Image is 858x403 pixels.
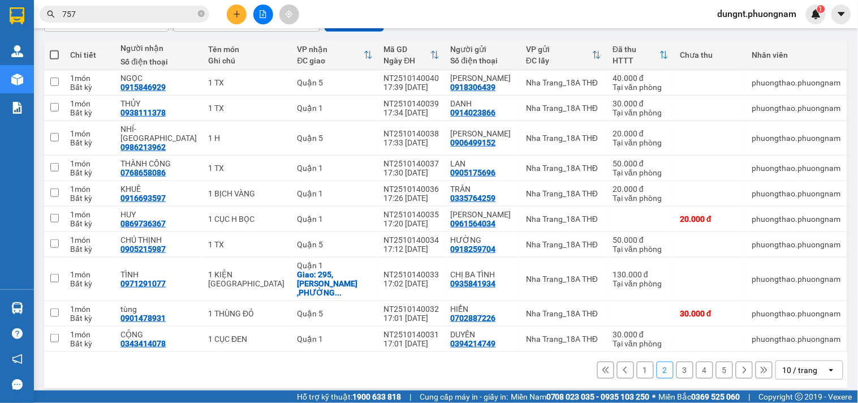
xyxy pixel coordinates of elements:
[298,164,373,173] div: Quận 1
[298,309,373,318] div: Quận 5
[637,362,654,379] button: 1
[680,309,741,318] div: 30.000 đ
[233,10,241,18] span: plus
[298,134,373,143] div: Quận 5
[526,309,601,318] div: Nha Trang_18A THĐ
[451,210,515,219] div: HƯNG THỊNH
[696,362,713,379] button: 4
[253,5,273,24] button: file-add
[680,215,741,224] div: 20.000 đ
[208,104,286,113] div: 1 TX
[70,235,109,245] div: 1 món
[335,288,342,297] span: ...
[451,99,515,108] div: DANH
[120,159,197,168] div: THÀNH CÔNG
[70,168,109,177] div: Bất kỳ
[451,194,496,203] div: 0335764259
[451,83,496,92] div: 0918306439
[208,78,286,87] div: 1 TX
[680,50,741,59] div: Chưa thu
[70,245,109,254] div: Bất kỳ
[208,240,286,249] div: 1 TX
[378,40,445,70] th: Toggle SortBy
[62,8,196,20] input: Tìm tên, số ĐT hoặc mã đơn
[120,330,197,339] div: CỘNG
[451,339,496,348] div: 0394214749
[208,335,286,344] div: 1 CỤC ĐEN
[120,44,197,53] div: Người nhận
[120,210,197,219] div: HUY
[526,240,601,249] div: Nha Trang_18A THĐ
[384,279,439,288] div: 17:02 [DATE]
[451,270,515,279] div: CHỊ BA TÌNH
[227,5,247,24] button: plus
[120,143,166,152] div: 0986213962
[70,129,109,138] div: 1 món
[451,185,515,194] div: TRÂN
[384,83,439,92] div: 17:39 [DATE]
[285,10,293,18] span: aim
[384,330,439,339] div: NT2510140031
[208,45,286,54] div: Tên món
[120,168,166,177] div: 0768658086
[546,392,650,401] strong: 0708 023 035 - 0935 103 250
[526,215,601,224] div: Nha Trang_18A THĐ
[613,330,669,339] div: 30.000 đ
[526,104,601,113] div: Nha Trang_18A THĐ
[613,108,669,117] div: Tại văn phòng
[526,164,601,173] div: Nha Trang_18A THĐ
[526,275,601,284] div: Nha Trang_18A THĐ
[837,9,847,19] span: caret-down
[817,5,825,13] sup: 1
[384,159,439,168] div: NT2510140037
[783,365,818,376] div: 10 / trang
[384,56,430,65] div: Ngày ĐH
[120,185,197,194] div: KHUÊ
[607,40,674,70] th: Toggle SortBy
[526,189,601,198] div: Nha Trang_18A THĐ
[384,210,439,219] div: NT2510140035
[831,5,851,24] button: caret-down
[451,245,496,254] div: 0918259704
[208,56,286,65] div: Ghi chú
[298,240,373,249] div: Quận 5
[795,393,803,401] span: copyright
[716,362,733,379] button: 5
[613,245,669,254] div: Tại văn phòng
[279,5,299,24] button: aim
[70,210,109,219] div: 1 món
[819,5,823,13] span: 1
[451,314,496,323] div: 0702887226
[11,302,23,314] img: warehouse-icon
[384,99,439,108] div: NT2510140039
[451,235,515,245] div: HƯỜNG
[384,45,430,54] div: Mã GD
[752,104,841,113] div: phuongthao.phuongnam
[613,129,669,138] div: 20.000 đ
[70,279,109,288] div: Bất kỳ
[298,45,364,54] div: VP nhận
[752,189,841,198] div: phuongthao.phuongnam
[70,339,109,348] div: Bất kỳ
[613,56,659,65] div: HTTT
[208,309,286,318] div: 1 THÙNG ĐỎ
[70,194,109,203] div: Bất kỳ
[451,138,496,147] div: 0906499152
[384,314,439,323] div: 17:01 [DATE]
[70,314,109,323] div: Bất kỳ
[70,99,109,108] div: 1 món
[120,245,166,254] div: 0905215987
[511,391,650,403] span: Miền Nam
[298,78,373,87] div: Quận 5
[752,240,841,249] div: phuongthao.phuongnam
[613,99,669,108] div: 30.000 đ
[298,56,364,65] div: ĐC giao
[384,168,439,177] div: 17:30 [DATE]
[752,335,841,344] div: phuongthao.phuongnam
[70,138,109,147] div: Bất kỳ
[613,339,669,348] div: Tại văn phòng
[11,102,23,114] img: solution-icon
[208,189,286,198] div: 1 BỊCH VÀNG
[451,45,515,54] div: Người gửi
[752,215,841,224] div: phuongthao.phuongnam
